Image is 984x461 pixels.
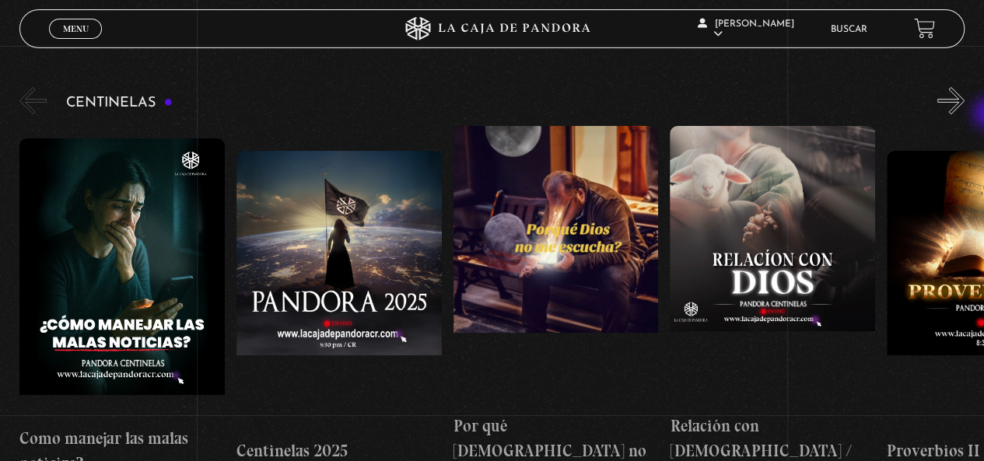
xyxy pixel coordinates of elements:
[19,87,47,114] button: Previous
[937,87,965,114] button: Next
[58,37,94,48] span: Cerrar
[63,24,89,33] span: Menu
[66,96,173,110] h3: Centinelas
[831,25,867,34] a: Buscar
[914,18,935,39] a: View your shopping cart
[698,19,794,39] span: [PERSON_NAME]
